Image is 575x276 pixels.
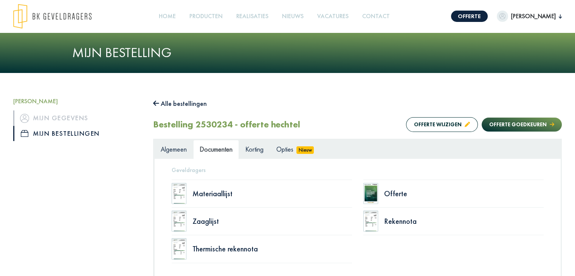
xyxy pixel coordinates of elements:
button: Alle bestellingen [153,98,207,110]
img: doc [172,211,187,232]
img: doc [363,211,378,232]
div: Zaaglijst [192,217,352,225]
span: Documenten [200,145,232,154]
img: icon [20,114,29,123]
a: Offerte [451,11,488,22]
a: iconMijn bestellingen [13,126,142,141]
span: Korting [245,145,263,154]
span: Algemeen [161,145,187,154]
h5: Geveldragers [172,166,544,174]
div: Materiaallijst [192,190,352,197]
div: Thermische rekennota [192,245,352,253]
h1: Mijn bestelling [72,45,503,61]
a: iconMijn gegevens [13,110,142,126]
button: [PERSON_NAME] [497,11,562,22]
button: Offerte goedkeuren [482,118,562,132]
img: logo [13,4,91,29]
h5: [PERSON_NAME] [13,98,142,105]
a: Realisaties [233,8,271,25]
span: Nieuw [296,146,314,154]
button: Offerte wijzigen [406,117,478,132]
a: Nieuws [279,8,307,25]
a: Home [156,8,179,25]
ul: Tabs [154,140,561,158]
a: Contact [359,8,393,25]
img: doc [363,183,378,204]
span: [PERSON_NAME] [508,12,559,21]
img: doc [172,238,187,259]
a: Producten [186,8,226,25]
a: Vacatures [314,8,352,25]
img: doc [172,183,187,204]
div: Rekennota [384,217,544,225]
img: icon [21,130,28,137]
h2: Bestelling 2530234 - offerte hechtel [153,119,300,130]
span: Opties [276,145,293,154]
div: Offerte [384,190,544,197]
img: dummypic.png [497,11,508,22]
